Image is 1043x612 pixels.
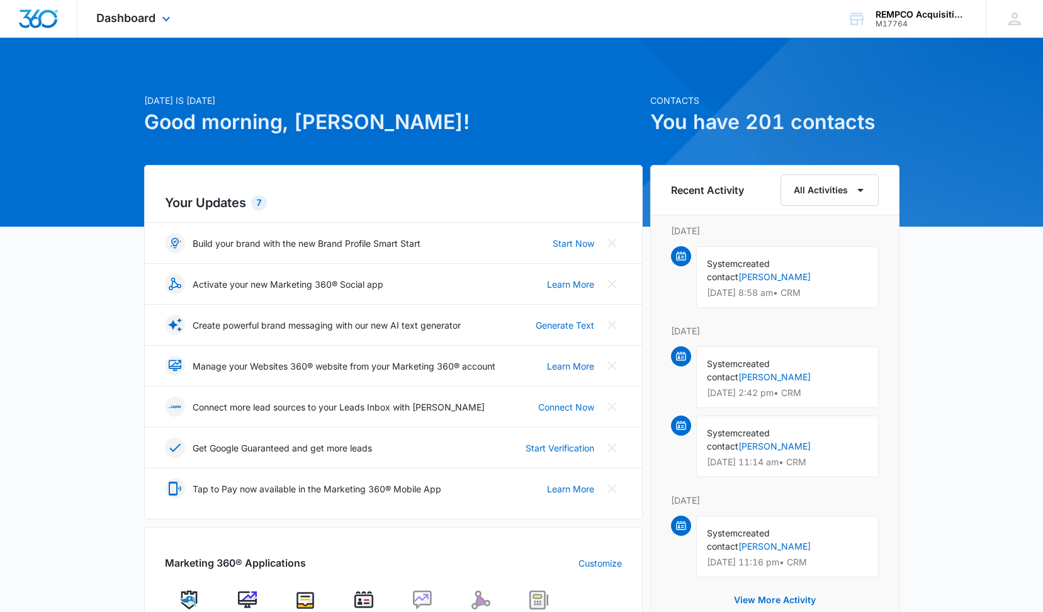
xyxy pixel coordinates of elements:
p: Connect more lead sources to your Leads Inbox with [PERSON_NAME] [193,400,485,414]
p: [DATE] 2:42 pm • CRM [707,388,868,397]
button: Close [602,479,622,499]
h1: Good morning, [PERSON_NAME]! [144,107,643,137]
div: account id [876,20,967,28]
h6: Recent Activity [671,183,744,198]
button: Close [602,356,622,376]
a: Learn More [547,482,594,496]
p: [DATE] 11:16 pm • CRM [707,558,868,567]
span: System [707,428,738,438]
a: [PERSON_NAME] [738,441,811,451]
p: Manage your Websites 360® website from your Marketing 360® account [193,360,495,373]
a: Start Now [553,237,594,250]
p: [DATE] [671,324,879,337]
a: Customize [578,557,622,570]
span: System [707,358,738,369]
p: Create powerful brand messaging with our new AI text generator [193,319,461,332]
span: created contact [707,258,770,282]
a: Generate Text [536,319,594,332]
p: Contacts [650,94,899,107]
p: Build your brand with the new Brand Profile Smart Start [193,237,420,250]
a: Learn More [547,360,594,373]
span: created contact [707,528,770,552]
span: created contact [707,428,770,451]
h2: Your Updates [165,193,622,212]
p: [DATE] 8:58 am • CRM [707,288,868,297]
a: Learn More [547,278,594,291]
div: account name [876,9,967,20]
p: [DATE] [671,494,879,507]
p: [DATE] [671,224,879,237]
a: [PERSON_NAME] [738,541,811,552]
a: Start Verification [526,441,594,455]
button: Close [602,438,622,458]
button: All Activities [781,174,879,206]
button: Close [602,315,622,335]
a: [PERSON_NAME] [738,271,811,282]
span: Dashboard [96,11,155,25]
p: Activate your new Marketing 360® Social app [193,278,383,291]
h2: Marketing 360® Applications [165,555,306,570]
a: Connect Now [538,400,594,414]
button: Close [602,397,622,417]
p: [DATE] 11:14 am • CRM [707,458,868,467]
span: System [707,258,738,269]
p: Get Google Guaranteed and get more leads [193,441,372,455]
button: Close [602,233,622,253]
a: [PERSON_NAME] [738,371,811,382]
p: Tap to Pay now available in the Marketing 360® Mobile App [193,482,441,496]
span: created contact [707,358,770,382]
p: [DATE] is [DATE] [144,94,643,107]
div: 7 [251,195,267,210]
h1: You have 201 contacts [650,107,899,137]
span: System [707,528,738,538]
button: Close [602,274,622,294]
